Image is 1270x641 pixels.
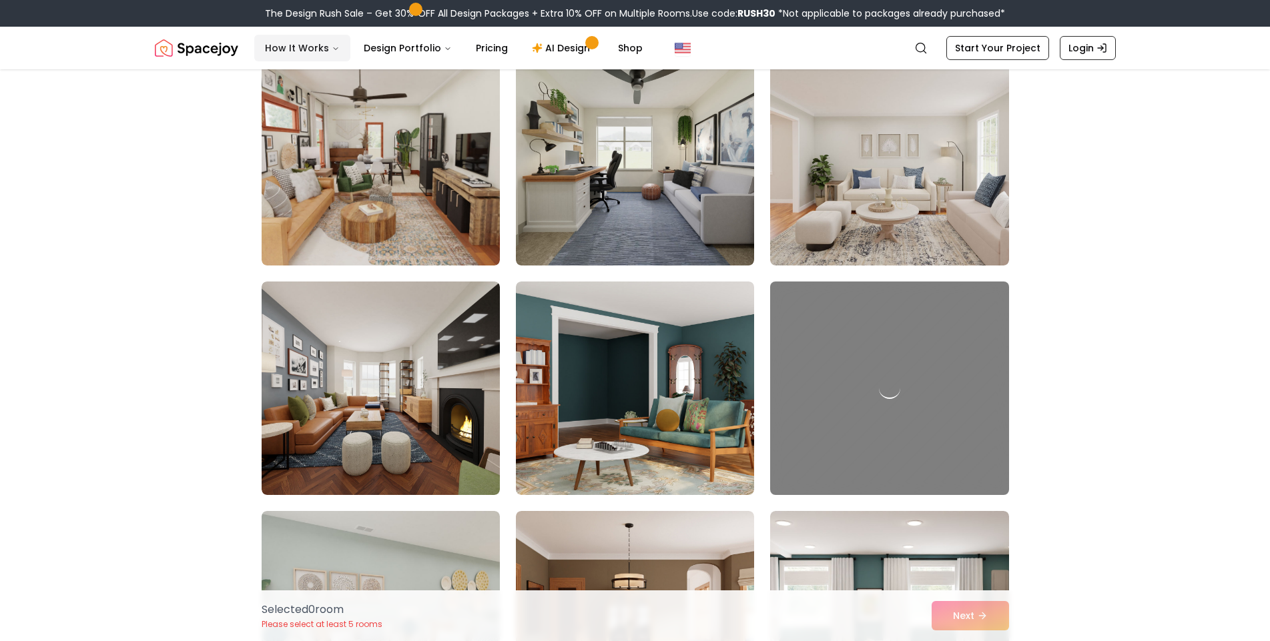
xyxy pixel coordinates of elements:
[946,36,1049,60] a: Start Your Project
[262,281,500,495] img: Room room-16
[262,602,382,618] p: Selected 0 room
[1060,36,1116,60] a: Login
[737,7,775,20] b: RUSH30
[465,35,519,61] a: Pricing
[254,35,350,61] button: How It Works
[516,281,754,495] img: Room room-17
[155,35,238,61] img: Spacejoy Logo
[353,35,462,61] button: Design Portfolio
[254,35,653,61] nav: Main
[262,52,500,265] img: Room room-13
[155,27,1116,69] nav: Global
[607,35,653,61] a: Shop
[675,40,691,56] img: United States
[775,7,1005,20] span: *Not applicable to packages already purchased*
[521,35,605,61] a: AI Design
[265,7,1005,20] div: The Design Rush Sale – Get 30% OFF All Design Packages + Extra 10% OFF on Multiple Rooms.
[770,52,1008,265] img: Room room-15
[516,52,754,265] img: Room room-14
[155,35,238,61] a: Spacejoy
[692,7,775,20] span: Use code:
[262,619,382,630] p: Please select at least 5 rooms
